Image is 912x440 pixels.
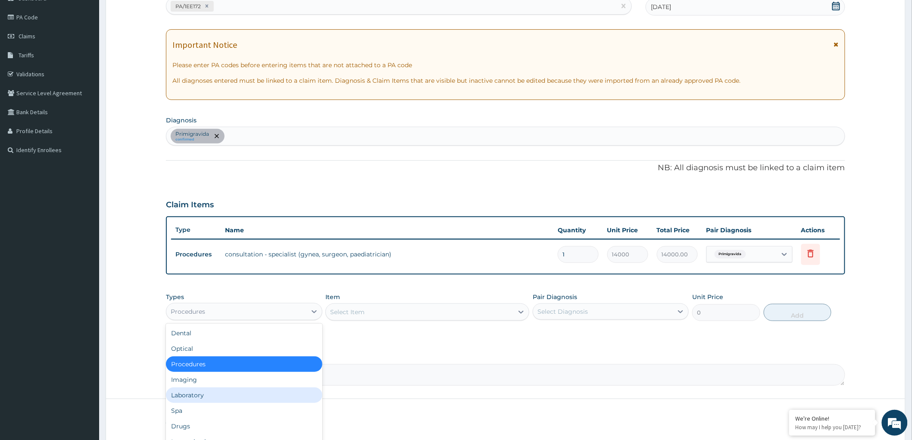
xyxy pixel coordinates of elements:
[533,293,577,301] label: Pair Diagnosis
[166,352,845,359] label: Comment
[796,415,869,422] div: We're Online!
[171,222,221,238] th: Type
[171,247,221,262] td: Procedures
[166,200,214,210] h3: Claim Items
[166,162,845,174] p: NB: All diagnosis must be linked to a claim item
[16,43,35,65] img: d_794563401_company_1708531726252_794563401
[171,307,205,316] div: Procedures
[172,76,839,85] p: All diagnoses entered must be linked to a claim item. Diagnosis & Claim Items that are visible bu...
[221,246,553,263] td: consultation - specialist (gynea, surgeon, paediatrician)
[50,109,119,196] span: We're online!
[653,222,702,239] th: Total Price
[330,308,365,316] div: Select Item
[797,222,840,239] th: Actions
[221,222,553,239] th: Name
[166,325,322,341] div: Dental
[537,307,588,316] div: Select Diagnosis
[175,131,209,137] p: Primigravida
[166,418,322,434] div: Drugs
[715,250,746,259] span: Primigravida
[166,403,322,418] div: Spa
[764,304,832,321] button: Add
[141,4,162,25] div: Minimize live chat window
[692,293,723,301] label: Unit Price
[166,356,322,372] div: Procedures
[166,293,184,301] label: Types
[796,424,869,431] p: How may I help you today?
[702,222,797,239] th: Pair Diagnosis
[4,235,164,265] textarea: Type your message and hit 'Enter'
[19,32,35,40] span: Claims
[166,341,322,356] div: Optical
[172,61,839,69] p: Please enter PA codes before entering items that are not attached to a PA code
[19,51,34,59] span: Tariffs
[175,137,209,142] small: confirmed
[166,387,322,403] div: Laboratory
[325,293,340,301] label: Item
[172,40,237,50] h1: Important Notice
[173,1,202,11] div: PA/1EE172
[553,222,603,239] th: Quantity
[166,372,322,387] div: Imaging
[166,116,197,125] label: Diagnosis
[603,222,653,239] th: Unit Price
[45,48,145,59] div: Chat with us now
[651,3,672,11] span: [DATE]
[213,132,221,140] span: remove selection option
